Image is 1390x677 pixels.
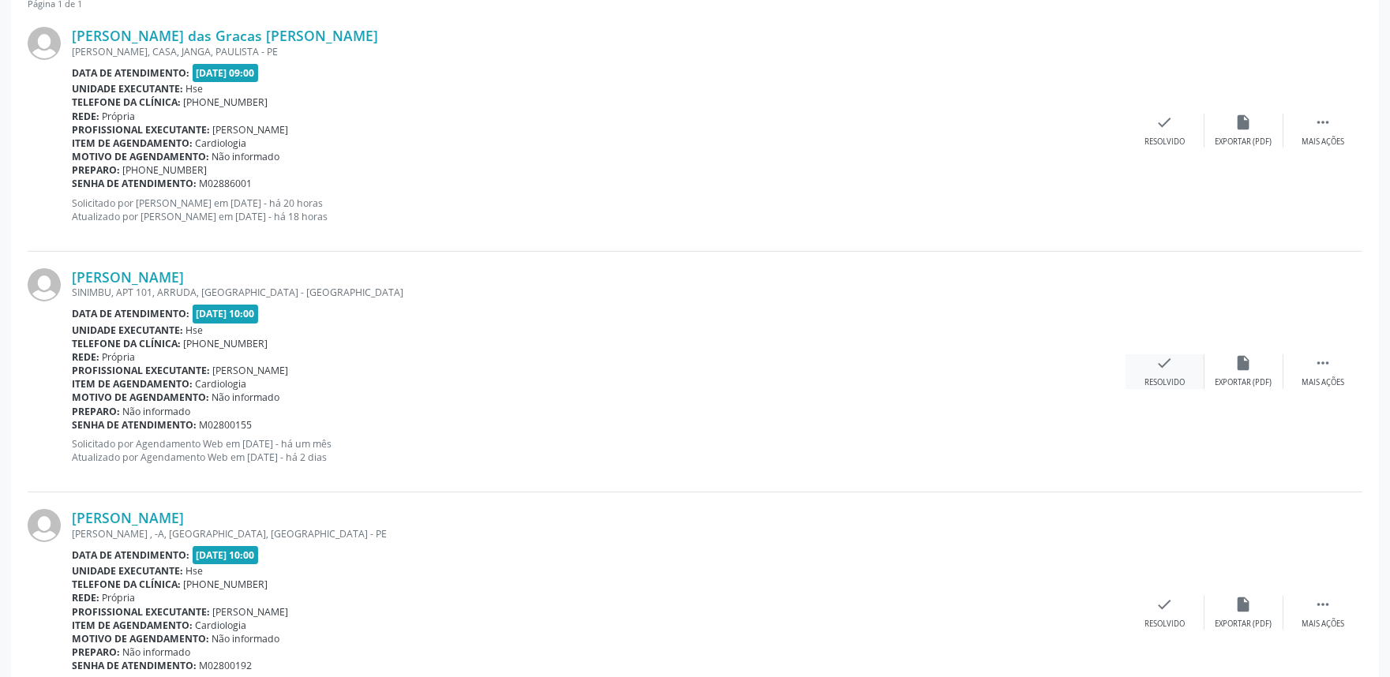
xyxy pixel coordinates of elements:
[1235,354,1253,372] i: insert_drive_file
[186,324,204,337] span: Hse
[1302,377,1344,388] div: Mais ações
[1235,596,1253,613] i: insert_drive_file
[103,110,136,123] span: Própria
[1156,114,1174,131] i: check
[1145,377,1185,388] div: Resolvido
[72,391,209,404] b: Motivo de agendamento:
[184,578,268,591] span: [PHONE_NUMBER]
[200,418,253,432] span: M02800155
[123,163,208,177] span: [PHONE_NUMBER]
[72,110,99,123] b: Rede:
[72,177,197,190] b: Senha de atendimento:
[72,364,210,377] b: Profissional executante:
[72,437,1126,464] p: Solicitado por Agendamento Web em [DATE] - há um mês Atualizado por Agendamento Web em [DATE] - h...
[1314,596,1332,613] i: 
[200,177,253,190] span: M02886001
[213,364,289,377] span: [PERSON_NAME]
[72,27,378,44] a: [PERSON_NAME] das Gracas [PERSON_NAME]
[184,337,268,350] span: [PHONE_NUMBER]
[72,619,193,632] b: Item de agendamento:
[72,324,183,337] b: Unidade executante:
[212,632,280,645] span: Não informado
[193,64,259,82] span: [DATE] 09:00
[72,645,120,659] b: Preparo:
[72,509,184,526] a: [PERSON_NAME]
[213,605,289,619] span: [PERSON_NAME]
[72,268,184,286] a: [PERSON_NAME]
[123,405,191,418] span: Não informado
[72,286,1126,299] div: SINIMBU, APT 101, ARRUDA, [GEOGRAPHIC_DATA] - [GEOGRAPHIC_DATA]
[1314,354,1332,372] i: 
[72,95,181,109] b: Telefone da clínica:
[28,268,61,301] img: img
[1302,137,1344,148] div: Mais ações
[1156,354,1174,372] i: check
[200,659,253,672] span: M02800192
[103,591,136,604] span: Própria
[1216,619,1272,630] div: Exportar (PDF)
[103,350,136,364] span: Própria
[186,564,204,578] span: Hse
[1145,137,1185,148] div: Resolvido
[72,45,1126,58] div: [PERSON_NAME], CASA, JANGA, PAULISTA - PE
[196,137,247,150] span: Cardiologia
[72,405,120,418] b: Preparo:
[1235,114,1253,131] i: insert_drive_file
[72,527,1126,540] div: [PERSON_NAME] , -A, [GEOGRAPHIC_DATA], [GEOGRAPHIC_DATA] - PE
[123,645,191,659] span: Não informado
[72,337,181,350] b: Telefone da clínica:
[186,82,204,95] span: Hse
[193,305,259,323] span: [DATE] 10:00
[1314,114,1332,131] i: 
[72,307,189,320] b: Data de atendimento:
[212,391,280,404] span: Não informado
[72,123,210,137] b: Profissional executante:
[72,632,209,645] b: Motivo de agendamento:
[1302,619,1344,630] div: Mais ações
[212,150,280,163] span: Não informado
[196,377,247,391] span: Cardiologia
[72,196,1126,223] p: Solicitado por [PERSON_NAME] em [DATE] - há 20 horas Atualizado por [PERSON_NAME] em [DATE] - há ...
[28,27,61,60] img: img
[184,95,268,109] span: [PHONE_NUMBER]
[72,163,120,177] b: Preparo:
[72,591,99,604] b: Rede:
[196,619,247,632] span: Cardiologia
[193,546,259,564] span: [DATE] 10:00
[1216,377,1272,388] div: Exportar (PDF)
[72,82,183,95] b: Unidade executante:
[72,377,193,391] b: Item de agendamento:
[72,137,193,150] b: Item de agendamento:
[1216,137,1272,148] div: Exportar (PDF)
[1145,619,1185,630] div: Resolvido
[72,578,181,591] b: Telefone da clínica:
[72,659,197,672] b: Senha de atendimento:
[72,150,209,163] b: Motivo de agendamento:
[213,123,289,137] span: [PERSON_NAME]
[1156,596,1174,613] i: check
[72,66,189,80] b: Data de atendimento:
[72,564,183,578] b: Unidade executante:
[72,418,197,432] b: Senha de atendimento:
[72,605,210,619] b: Profissional executante:
[28,509,61,542] img: img
[72,350,99,364] b: Rede:
[72,548,189,562] b: Data de atendimento:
